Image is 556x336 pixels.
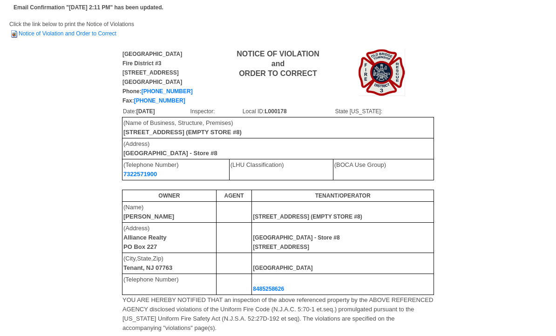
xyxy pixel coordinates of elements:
b: TENANT/OPERATOR [315,192,371,199]
a: 7322571900 [123,171,157,178]
td: State [US_STATE]: [334,106,434,117]
b: OWNER [158,192,180,199]
b: [STREET_ADDRESS] (EMPTY STORE #8) [253,213,362,220]
b: [PERSON_NAME] [123,213,174,220]
b: [GEOGRAPHIC_DATA] - Store #8 [STREET_ADDRESS] [253,234,339,250]
a: [PHONE_NUMBER] [134,97,185,104]
img: HTML Document [9,29,19,39]
a: 8485258626 [253,286,284,292]
b: [GEOGRAPHIC_DATA] [253,265,312,271]
span: Click the link below to print the Notice of Violations [9,21,134,37]
b: [DATE] [136,108,155,115]
b: Alliance Realty PO Box 227 [123,234,167,250]
font: (Address) [123,225,167,250]
font: (BOCA Use Group) [334,161,386,168]
img: Image [359,49,405,96]
b: [STREET_ADDRESS] (EMPTY STORE #8) [123,129,242,136]
b: NOTICE OF VIOLATION and ORDER TO CORRECT [237,50,319,77]
b: L000178 [264,108,286,115]
font: (Telephone Number) [123,161,179,178]
font: (City,State,Zip) [123,255,172,271]
td: Date: [122,106,190,117]
b: AGENT [224,192,244,199]
font: (Telephone Number) [123,276,179,283]
td: Inspector: [190,106,242,117]
font: (LHU Classification) [231,161,284,168]
b: [GEOGRAPHIC_DATA] - Store #8 [123,150,217,157]
td: Email Confirmation "[DATE] 2:11 PM" has been updated. [12,1,165,14]
font: (Name of Business, Structure, Premises) [123,119,242,136]
b: Tenant, NJ 07763 [123,264,172,271]
b: [GEOGRAPHIC_DATA] Fire District #3 [STREET_ADDRESS] [GEOGRAPHIC_DATA] Phone: Fax: [122,51,193,104]
font: (Address) [123,140,217,157]
font: (Name) [123,204,174,220]
a: Notice of Violation and Order to Correct [9,30,116,37]
font: YOU ARE HEREBY NOTIFIED THAT an inspection of the above referenced property by the ABOVE REFERENC... [122,296,433,331]
a: [PHONE_NUMBER] [142,88,193,95]
td: Local ID: [242,106,335,117]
